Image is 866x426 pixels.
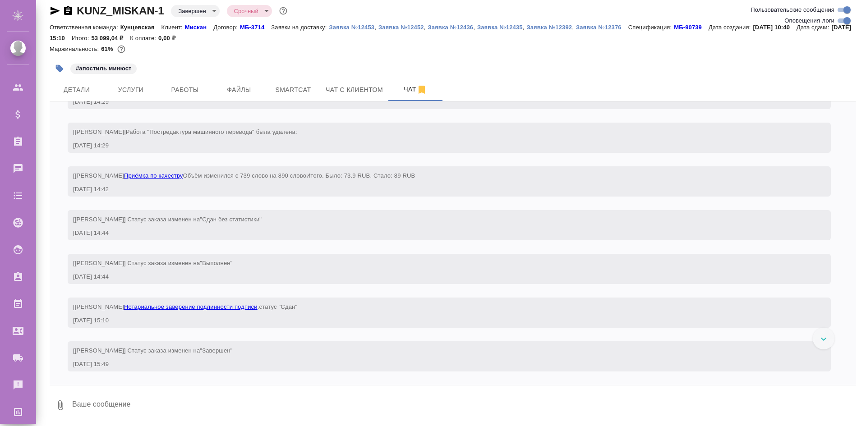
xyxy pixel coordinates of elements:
button: Заявка №12453 [329,23,374,32]
a: Нотариальное заверение подлинности подписи [124,303,258,310]
button: 20713.34 RUB; [115,43,127,55]
p: К оплате: [130,35,158,41]
span: Детали [55,84,98,96]
p: , [473,24,477,31]
button: Заявка №12435 [477,23,523,32]
svg: Отписаться [416,84,427,95]
span: "Выполнен" [200,260,232,266]
p: Заявка №12452 [378,24,424,31]
div: [DATE] 14:29 [73,141,799,150]
div: [DATE] 14:44 [73,229,799,238]
p: Заявка №12392 [526,24,572,31]
span: [[PERSON_NAME] . [73,303,297,310]
p: Заявка №12376 [576,24,628,31]
a: МБ-90739 [674,23,709,31]
span: [[PERSON_NAME]] Статус заказа изменен на [73,260,232,266]
p: Маржинальность: [50,46,101,52]
span: Smartcat [272,84,315,96]
div: [DATE] 15:49 [73,360,799,369]
p: Заявка №12436 [428,24,473,31]
span: "Сдан без статистики" [200,216,262,223]
button: Срочный [231,7,261,15]
span: Пользовательские сообщения [751,5,834,14]
p: Ответственная команда: [50,24,120,31]
div: [DATE] 15:10 [73,316,799,325]
a: KUNZ_MISKAN-1 [77,5,164,17]
button: Заявка №12452 [378,23,424,32]
p: , [523,24,527,31]
p: Дата создания: [709,24,753,31]
p: 61% [101,46,115,52]
span: Чат [394,84,437,95]
p: Клиент: [161,24,185,31]
p: Договор: [213,24,240,31]
p: Заявки на доставку: [271,24,329,31]
div: [DATE] 14:42 [73,185,799,194]
p: 0,00 ₽ [158,35,182,41]
button: Доп статусы указывают на важность/срочность заказа [277,5,289,17]
p: Кунцевская [120,24,161,31]
a: Мискан [185,23,213,31]
span: Чат с клиентом [326,84,383,96]
div: Завершен [171,5,219,17]
p: #апостиль минюст [76,64,131,73]
span: [[PERSON_NAME]] Статус заказа изменен на [73,347,232,354]
a: МБ-3714 [240,23,271,31]
button: Скопировать ссылку для ЯМессенджера [50,5,60,16]
span: Оповещения-логи [784,16,834,25]
p: МБ-3714 [240,24,271,31]
span: статус "Сдан" [259,303,298,310]
p: Заявка №12453 [329,24,374,31]
button: Добавить тэг [50,59,69,78]
p: 53 099,04 ₽ [91,35,130,41]
a: Приёмка по качеству [124,172,183,179]
p: Мискан [185,24,213,31]
p: , [424,24,428,31]
p: , [572,24,576,31]
span: [[PERSON_NAME]] [73,128,297,135]
button: Заявка №12376 [576,23,628,32]
span: Итого. Было: 73.9 RUB. Стало: 89 RUB [306,172,415,179]
p: [DATE] 10:40 [753,24,797,31]
button: Заявка №12392 [526,23,572,32]
span: [[PERSON_NAME] Объём изменился с 739 слово на 890 слово [73,172,415,179]
span: апостиль минюст [69,64,138,72]
span: Работы [163,84,207,96]
button: Скопировать ссылку [63,5,74,16]
p: Заявка №12435 [477,24,523,31]
span: [[PERSON_NAME]] Статус заказа изменен на [73,216,262,223]
p: Спецификация: [628,24,674,31]
p: Дата сдачи: [797,24,831,31]
div: [DATE] 14:44 [73,272,799,281]
span: "Завершен" [200,347,232,354]
p: , [374,24,378,31]
p: МБ-90739 [674,24,709,31]
p: Итого: [72,35,91,41]
button: Заявка №12436 [428,23,473,32]
button: Завершен [175,7,208,15]
div: Завершен [227,5,272,17]
span: Услуги [109,84,152,96]
div: [DATE] 14:29 [73,97,799,106]
span: Работа "Постредактура машинного перевода" была удалена: [126,128,297,135]
span: Файлы [217,84,261,96]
